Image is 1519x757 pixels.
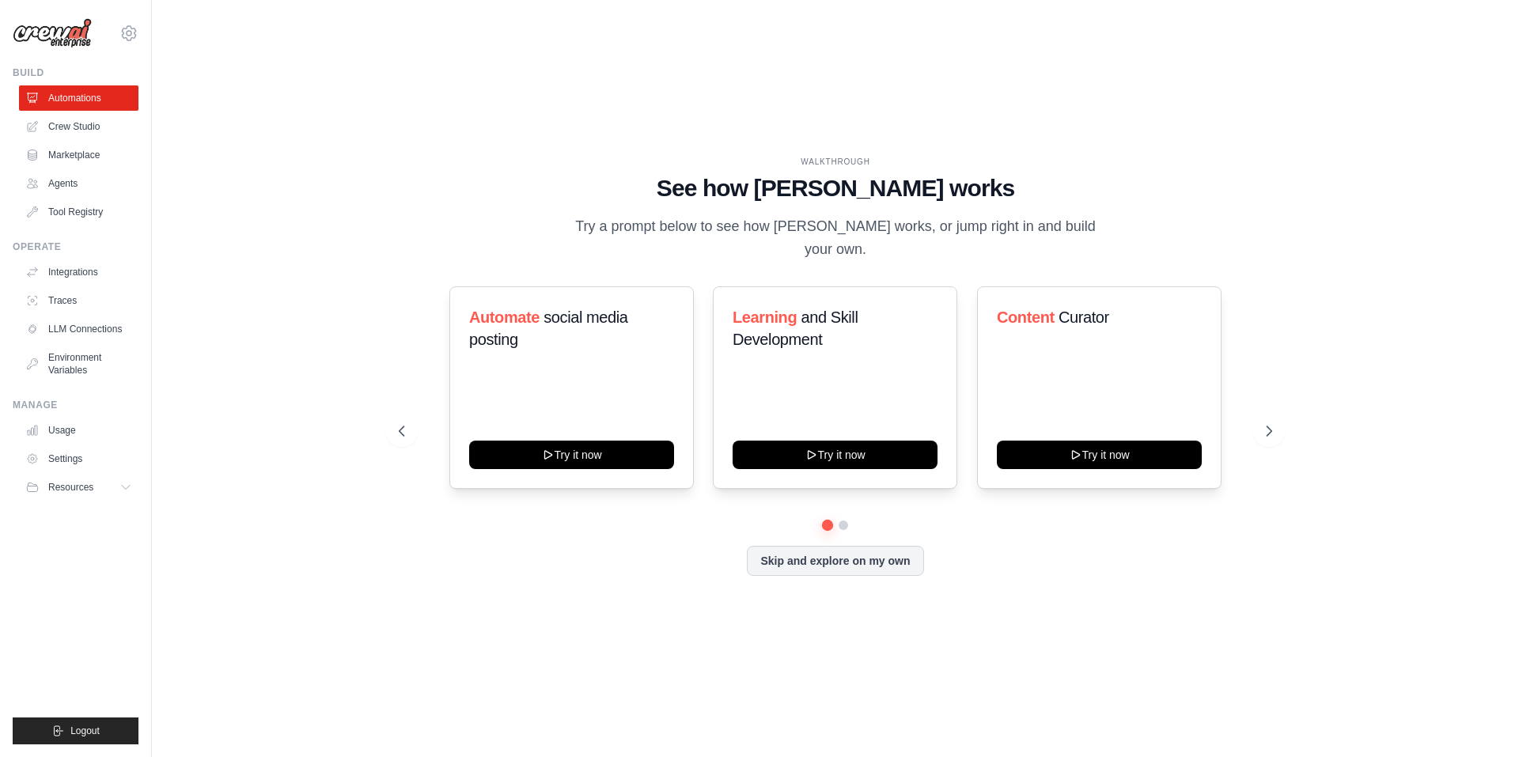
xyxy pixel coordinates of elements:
div: Manage [13,399,138,411]
a: LLM Connections [19,316,138,342]
span: Content [997,308,1055,326]
span: Curator [1059,308,1109,326]
button: Try it now [997,441,1202,469]
span: social media posting [469,308,628,348]
button: Skip and explore on my own [747,546,923,576]
img: Logo [13,18,92,48]
h1: See how [PERSON_NAME] works [399,174,1272,202]
span: Logout [70,725,100,737]
a: Integrations [19,259,138,285]
button: Try it now [469,441,674,469]
button: Try it now [733,441,938,469]
a: Automations [19,85,138,111]
div: WALKTHROUGH [399,156,1272,168]
a: Marketplace [19,142,138,168]
a: Tool Registry [19,199,138,225]
a: Settings [19,446,138,471]
button: Resources [19,475,138,500]
a: Agents [19,171,138,196]
a: Crew Studio [19,114,138,139]
div: Build [13,66,138,79]
button: Logout [13,717,138,744]
a: Environment Variables [19,345,138,383]
span: Learning [733,308,797,326]
a: Usage [19,418,138,443]
span: Resources [48,481,93,494]
a: Traces [19,288,138,313]
span: Automate [469,308,540,326]
p: Try a prompt below to see how [PERSON_NAME] works, or jump right in and build your own. [570,215,1101,262]
div: Operate [13,240,138,253]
